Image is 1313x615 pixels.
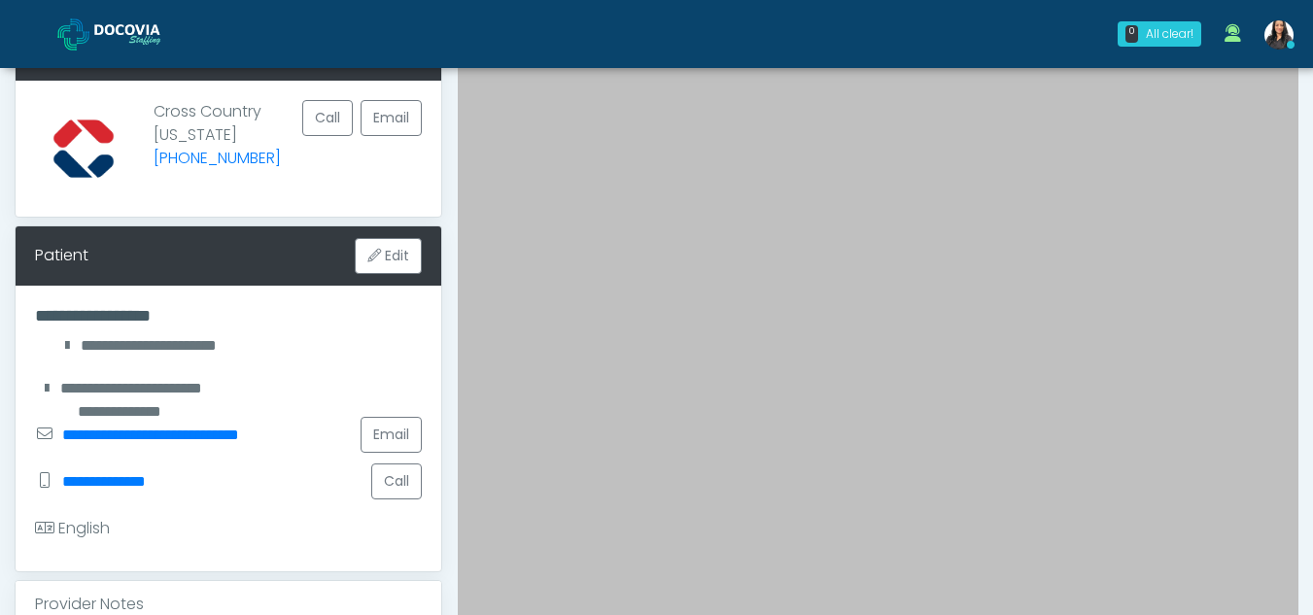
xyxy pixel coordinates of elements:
[302,100,353,136] button: Call
[371,463,422,499] button: Call
[57,18,89,51] img: Docovia
[1264,20,1294,50] img: Viral Patel
[154,100,281,182] p: Cross Country [US_STATE]
[1146,25,1193,43] div: All clear!
[1106,14,1213,54] a: 0 All clear!
[35,100,132,197] img: Provider image
[35,517,110,540] div: English
[1125,25,1138,43] div: 0
[94,24,191,44] img: Docovia
[35,244,88,267] div: Patient
[57,2,191,65] a: Docovia
[355,238,422,274] button: Edit
[361,417,422,453] a: Email
[154,147,281,169] a: [PHONE_NUMBER]
[361,100,422,136] a: Email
